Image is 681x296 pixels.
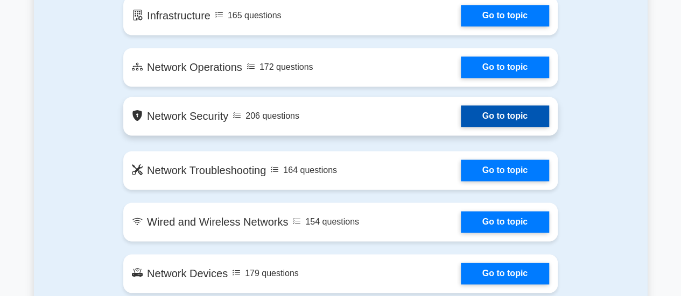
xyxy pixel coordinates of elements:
[461,5,549,26] a: Go to topic
[461,211,549,233] a: Go to topic
[461,105,549,127] a: Go to topic
[461,263,549,284] a: Go to topic
[461,56,549,78] a: Go to topic
[461,160,549,181] a: Go to topic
